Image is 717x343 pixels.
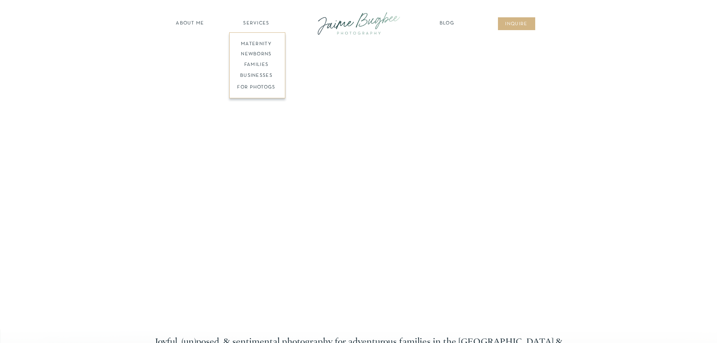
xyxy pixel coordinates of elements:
[228,51,285,59] a: newborns
[228,72,285,79] a: BUSINESSES
[75,44,81,50] img: tab_keywords_by_traffic_grey.svg
[501,21,532,28] a: inqUIre
[21,12,37,18] div: v 4.0.25
[232,41,281,46] a: maternity
[20,20,83,26] div: Domain: [DOMAIN_NAME]
[29,44,67,49] div: Domain Overview
[174,20,207,27] a: about ME
[228,84,285,91] a: FOR PHOTOGS
[438,20,457,27] a: Blog
[83,44,127,49] div: Keywords by Traffic
[235,20,278,27] a: SERVICES
[20,44,26,50] img: tab_domain_overview_orange.svg
[12,20,18,26] img: website_grey.svg
[12,12,18,18] img: logo_orange.svg
[228,61,285,69] a: families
